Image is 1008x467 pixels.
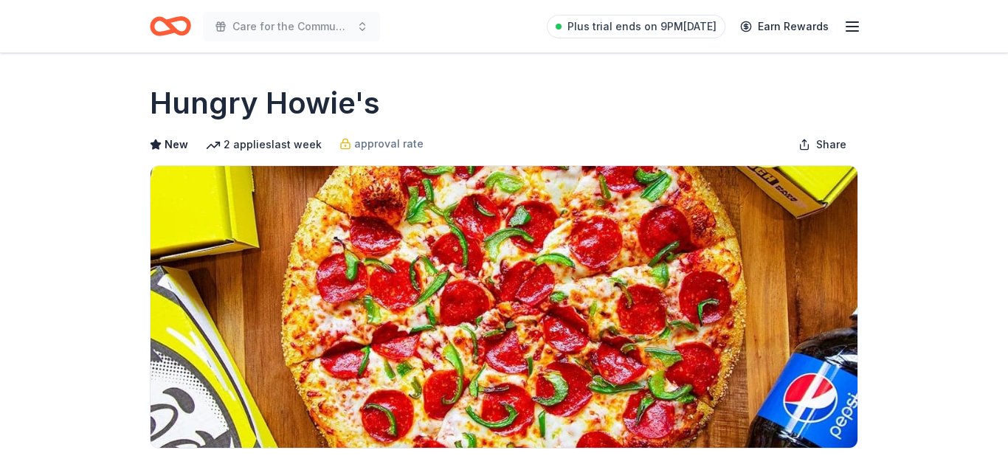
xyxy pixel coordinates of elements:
span: approval rate [354,135,424,153]
a: approval rate [339,135,424,153]
span: Care for the Community Event [232,18,351,35]
button: Share [787,130,858,159]
span: Share [816,136,846,153]
a: Earn Rewards [731,13,838,40]
span: Plus trial ends on 9PM[DATE] [567,18,717,35]
h1: Hungry Howie's [150,83,380,124]
button: Care for the Community Event [203,12,380,41]
a: Plus trial ends on 9PM[DATE] [547,15,725,38]
a: Home [150,9,191,44]
div: 2 applies last week [206,136,322,153]
span: New [165,136,188,153]
img: Image for Hungry Howie's [151,166,857,448]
